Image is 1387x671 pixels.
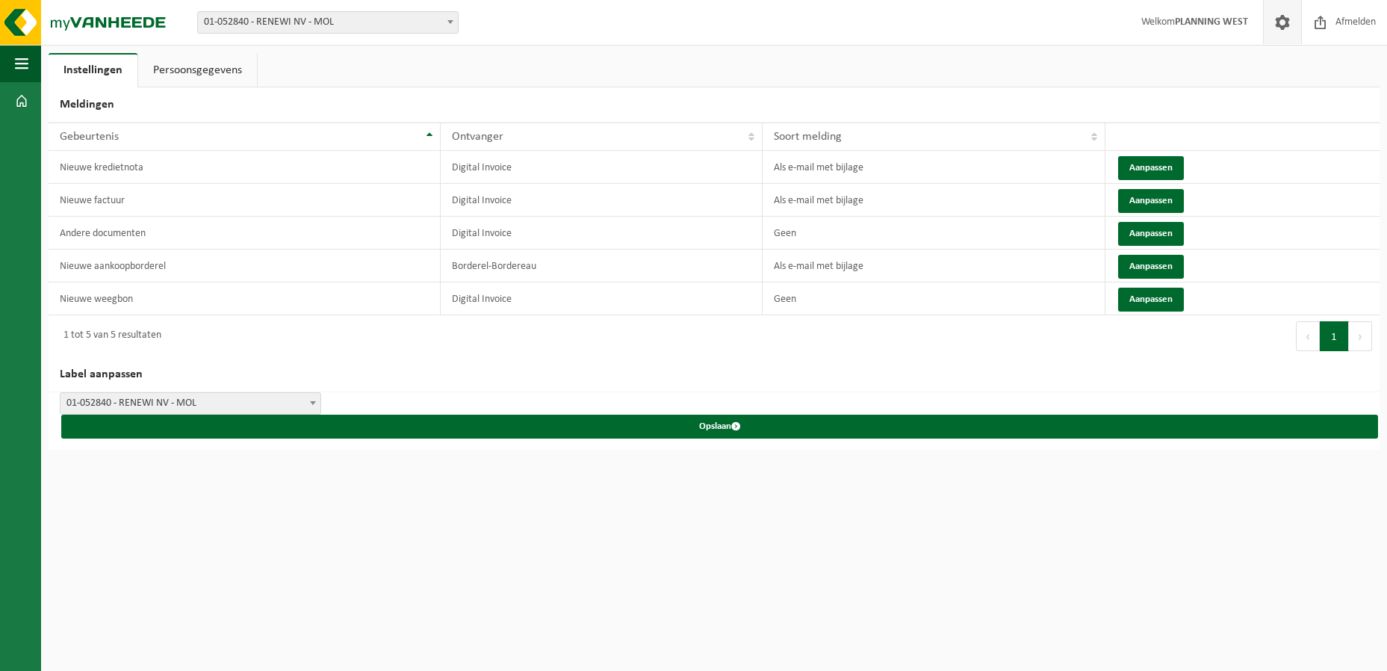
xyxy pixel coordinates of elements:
[1118,222,1184,246] button: Aanpassen
[49,151,441,184] td: Nieuwe kredietnota
[763,184,1105,217] td: Als e-mail met bijlage
[49,282,441,315] td: Nieuwe weegbon
[49,357,1380,392] h2: Label aanpassen
[441,282,763,315] td: Digital Invoice
[49,87,1380,123] h2: Meldingen
[774,131,842,143] span: Soort melding
[197,11,459,34] span: 01-052840 - RENEWI NV - MOL
[60,131,119,143] span: Gebeurtenis
[1296,321,1320,351] button: Previous
[60,392,321,415] span: 01-052840 - RENEWI NV - MOL
[198,12,458,33] span: 01-052840 - RENEWI NV - MOL
[49,250,441,282] td: Nieuwe aankoopborderel
[49,53,137,87] a: Instellingen
[1118,288,1184,312] button: Aanpassen
[56,323,161,350] div: 1 tot 5 van 5 resultaten
[763,217,1105,250] td: Geen
[138,53,257,87] a: Persoonsgegevens
[441,250,763,282] td: Borderel-Bordereau
[1175,16,1248,28] strong: PLANNING WEST
[441,184,763,217] td: Digital Invoice
[49,184,441,217] td: Nieuwe factuur
[452,131,503,143] span: Ontvanger
[763,151,1105,184] td: Als e-mail met bijlage
[1349,321,1372,351] button: Next
[441,151,763,184] td: Digital Invoice
[441,217,763,250] td: Digital Invoice
[49,217,441,250] td: Andere documenten
[60,393,320,414] span: 01-052840 - RENEWI NV - MOL
[61,415,1378,439] button: Opslaan
[1118,189,1184,213] button: Aanpassen
[1118,156,1184,180] button: Aanpassen
[1118,255,1184,279] button: Aanpassen
[1320,321,1349,351] button: 1
[763,282,1105,315] td: Geen
[763,250,1105,282] td: Als e-mail met bijlage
